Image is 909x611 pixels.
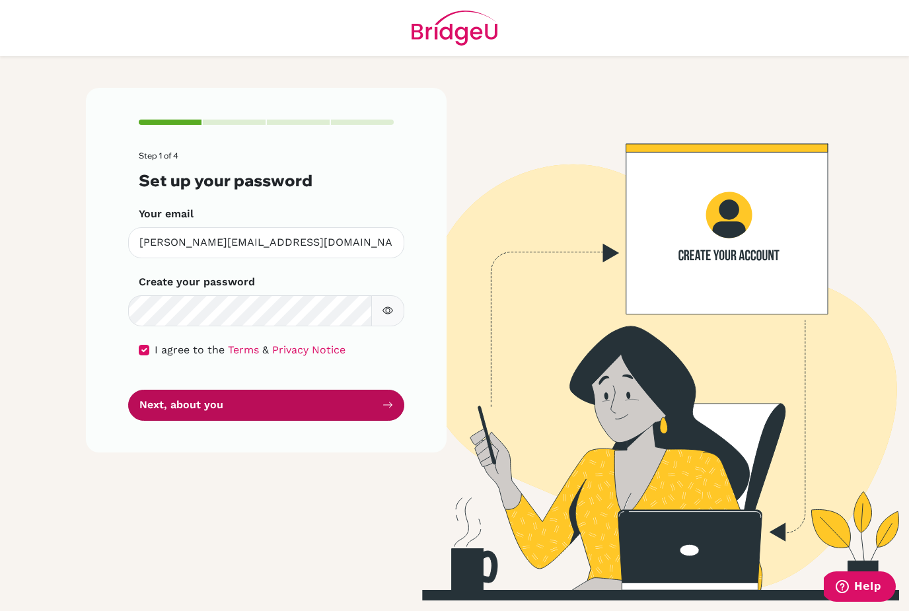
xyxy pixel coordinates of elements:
[228,343,259,356] a: Terms
[262,343,269,356] span: &
[139,206,194,222] label: Your email
[272,343,345,356] a: Privacy Notice
[155,343,225,356] span: I agree to the
[128,227,404,258] input: Insert your email*
[139,151,178,161] span: Step 1 of 4
[139,274,255,290] label: Create your password
[128,390,404,421] button: Next, about you
[139,171,394,190] h3: Set up your password
[824,571,896,604] iframe: Opens a widget where you can find more information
